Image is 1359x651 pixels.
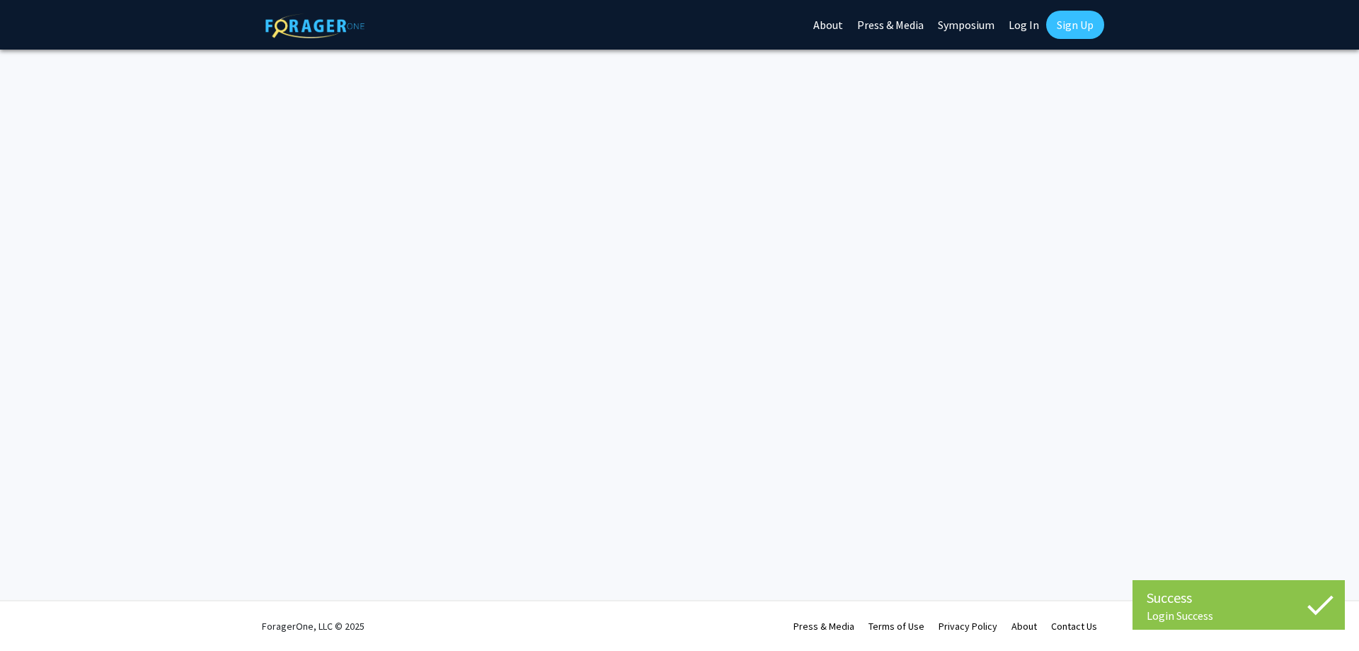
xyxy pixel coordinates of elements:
[1046,11,1104,39] a: Sign Up
[868,620,924,633] a: Terms of Use
[1147,608,1331,623] div: Login Success
[1147,587,1331,608] div: Success
[265,13,365,38] img: ForagerOne Logo
[793,620,854,633] a: Press & Media
[1011,620,1037,633] a: About
[939,620,997,633] a: Privacy Policy
[262,601,365,651] div: ForagerOne, LLC © 2025
[1051,620,1097,633] a: Contact Us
